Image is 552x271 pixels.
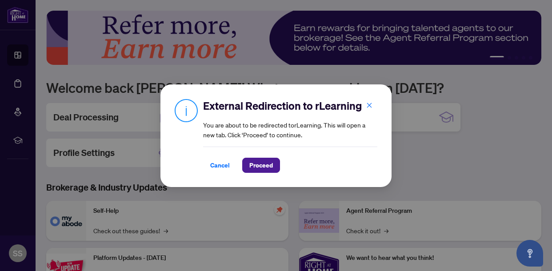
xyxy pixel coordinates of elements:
[516,240,543,267] button: Open asap
[203,99,377,113] h2: External Redirection to rLearning
[203,99,377,173] div: You are about to be redirected to rLearning . This will open a new tab. Click ‘Proceed’ to continue.
[242,158,280,173] button: Proceed
[249,158,273,172] span: Proceed
[366,102,372,108] span: close
[210,158,230,172] span: Cancel
[175,99,198,122] img: Info Icon
[203,158,237,173] button: Cancel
